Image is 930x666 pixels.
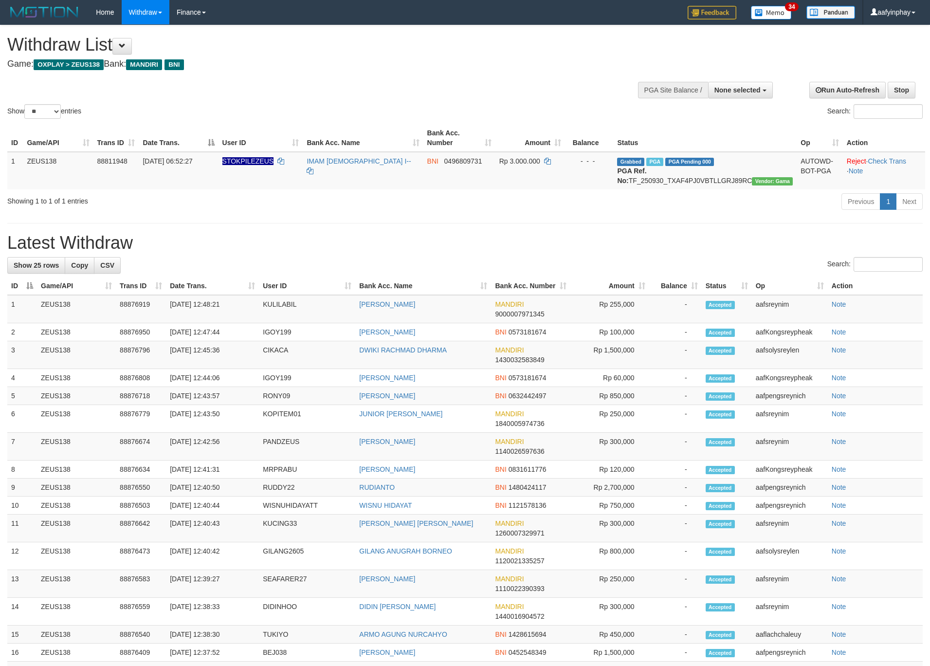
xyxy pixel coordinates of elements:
span: BNI [495,465,506,473]
a: Note [832,392,846,400]
a: [PERSON_NAME] [359,648,415,656]
td: aafKongsreypheak [752,369,828,387]
span: Accepted [706,329,735,337]
td: - [649,341,702,369]
a: [PERSON_NAME] [359,438,415,445]
td: ZEUS138 [37,369,116,387]
td: Rp 100,000 [570,323,649,341]
span: Rp 3.000.000 [499,157,540,165]
th: Bank Acc. Number: activate to sort column ascending [423,124,495,152]
td: Rp 250,000 [570,405,649,433]
a: DIDIN [PERSON_NAME] [359,603,436,610]
a: Note [832,648,846,656]
span: OXPLAY > ZEUS138 [34,59,104,70]
td: 2 [7,323,37,341]
td: aafsolysreylen [752,341,828,369]
a: [PERSON_NAME] [359,392,415,400]
span: Copy [71,261,88,269]
th: Date Trans.: activate to sort column descending [139,124,218,152]
td: 88876540 [116,626,166,644]
span: Copy 1430032583849 to clipboard [495,356,544,364]
td: 3 [7,341,37,369]
td: RONY09 [259,387,355,405]
td: KOPITEM01 [259,405,355,433]
td: Rp 300,000 [570,433,649,461]
input: Search: [854,257,923,272]
th: Balance: activate to sort column ascending [649,277,702,295]
span: MANDIRI [495,519,524,527]
td: IGOY199 [259,369,355,387]
th: Bank Acc. Name: activate to sort column ascending [303,124,423,152]
td: Rp 1,500,000 [570,341,649,369]
td: DIDINHOO [259,598,355,626]
td: aafpengsreynich [752,644,828,662]
td: 1 [7,152,23,189]
a: Note [832,603,846,610]
td: 88876718 [116,387,166,405]
span: Copy 1140026597636 to clipboard [495,447,544,455]
td: - [649,461,702,479]
td: 13 [7,570,37,598]
th: Trans ID: activate to sort column ascending [93,124,139,152]
a: Check Trans [868,157,906,165]
td: [DATE] 12:41:31 [166,461,259,479]
label: Search: [827,104,923,119]
a: [PERSON_NAME] [PERSON_NAME] [359,519,473,527]
td: 88876642 [116,515,166,542]
a: [PERSON_NAME] [359,575,415,583]
span: Show 25 rows [14,261,59,269]
td: - [649,405,702,433]
td: 9 [7,479,37,497]
td: aafsreynim [752,515,828,542]
td: 88876559 [116,598,166,626]
td: Rp 800,000 [570,542,649,570]
span: Copy 1121578136 to clipboard [509,501,547,509]
span: Marked by aafsreyleap [646,158,663,166]
h1: Withdraw List [7,35,610,55]
img: panduan.png [806,6,855,19]
td: aafKongsreypheak [752,323,828,341]
td: ZEUS138 [37,295,116,323]
td: 15 [7,626,37,644]
label: Search: [827,257,923,272]
a: Note [832,630,846,638]
td: - [649,433,702,461]
a: Note [832,483,846,491]
td: ZEUS138 [37,433,116,461]
select: Showentries [24,104,61,119]
span: MANDIRI [495,575,524,583]
span: Accepted [706,631,735,639]
td: PANDZEUS [259,433,355,461]
span: BNI [495,392,506,400]
td: [DATE] 12:43:50 [166,405,259,433]
a: Note [849,167,863,175]
span: Copy 0452548349 to clipboard [509,648,547,656]
td: aafsreynim [752,295,828,323]
a: Note [832,374,846,382]
td: [DATE] 12:48:21 [166,295,259,323]
a: Note [832,300,846,308]
th: Bank Acc. Name: activate to sort column ascending [355,277,491,295]
td: - [649,626,702,644]
td: Rp 300,000 [570,515,649,542]
td: 88876950 [116,323,166,341]
th: Amount: activate to sort column ascending [570,277,649,295]
td: [DATE] 12:40:44 [166,497,259,515]
td: 88876550 [116,479,166,497]
span: MANDIRI [495,603,524,610]
td: - [649,515,702,542]
td: 11 [7,515,37,542]
td: [DATE] 12:47:44 [166,323,259,341]
td: ZEUS138 [37,644,116,662]
span: Accepted [706,575,735,584]
a: Run Auto-Refresh [809,82,886,98]
span: BNI [495,648,506,656]
th: Status [613,124,797,152]
a: Next [896,193,923,210]
a: Stop [888,82,915,98]
span: Accepted [706,484,735,492]
td: AUTOWD-BOT-PGA [797,152,843,189]
td: [DATE] 12:45:36 [166,341,259,369]
td: Rp 60,000 [570,369,649,387]
td: RUDDY22 [259,479,355,497]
